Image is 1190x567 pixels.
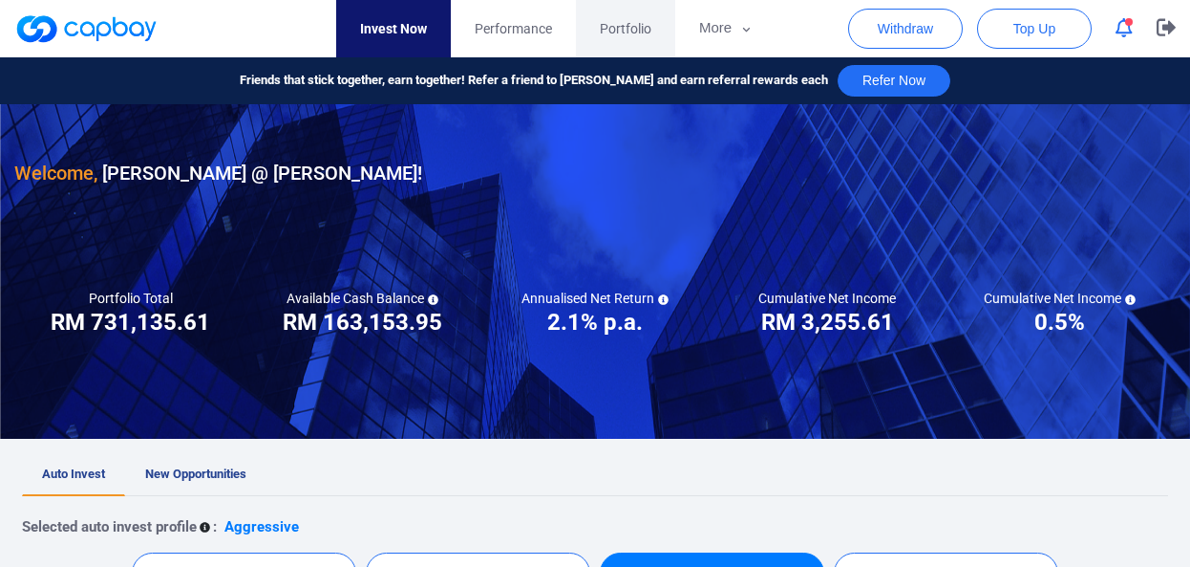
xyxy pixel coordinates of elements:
[761,307,894,338] h3: RM 3,255.61
[521,290,669,307] h5: Annualised Net Return
[145,467,246,481] span: New Opportunities
[240,71,828,91] span: Friends that stick together, earn together! Refer a friend to [PERSON_NAME] and earn referral rew...
[22,515,197,538] p: Selected auto invest profile
[89,290,173,307] h5: Portfolio Total
[224,515,299,538] p: Aggressive
[475,18,552,39] span: Performance
[977,9,1092,49] button: Top Up
[600,18,651,39] span: Portfolio
[1034,307,1085,338] h3: 0.5%
[1013,19,1055,38] span: Top Up
[758,290,896,307] h5: Cumulative Net Income
[51,307,210,338] h3: RM 731,135.61
[287,290,438,307] h5: Available Cash Balance
[283,307,442,338] h3: RM 163,153.95
[838,65,950,97] button: Refer Now
[213,515,217,538] p: :
[848,9,963,49] button: Withdraw
[547,307,643,338] h3: 2.1% p.a.
[42,467,105,481] span: Auto Invest
[14,162,97,185] span: Welcome,
[14,158,422,188] h3: [PERSON_NAME] @ [PERSON_NAME] !
[984,290,1136,307] h5: Cumulative Net Income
